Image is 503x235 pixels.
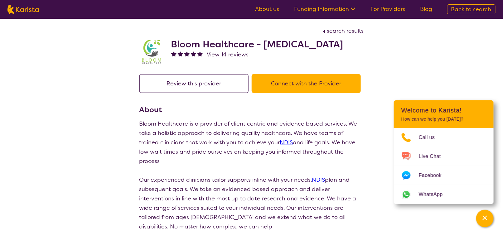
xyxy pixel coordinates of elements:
[280,139,293,146] a: NDIS
[327,27,364,35] span: search results
[171,51,177,56] img: fullstar
[139,104,364,115] h3: About
[171,39,343,50] h2: Bloom Healthcare - [MEDICAL_DATA]
[139,74,249,93] button: Review this provider
[294,5,355,13] a: Funding Information
[139,40,164,65] img: spuawodjbinfufaxyzcf.jpg
[139,119,364,166] p: Bloom Healthcare is a provider of client centric and evidence based services. We take a holistic ...
[394,100,494,204] div: Channel Menu
[207,51,249,58] span: View 14 reviews
[401,107,486,114] h2: Welcome to Karista!
[476,210,494,227] button: Channel Menu
[312,176,325,184] a: NDIS
[191,51,196,56] img: fullstar
[7,5,39,14] img: Karista logo
[207,50,249,59] a: View 14 reviews
[419,190,450,199] span: WhatsApp
[252,80,364,87] a: Connect with the Provider
[419,133,443,142] span: Call us
[451,6,491,13] span: Back to search
[139,80,252,87] a: Review this provider
[370,5,405,13] a: For Providers
[322,27,364,35] a: search results
[197,51,203,56] img: fullstar
[394,185,494,204] a: Web link opens in a new tab.
[419,152,448,161] span: Live Chat
[184,51,190,56] img: fullstar
[139,175,364,231] p: Our experienced clinicians tailor supports inline with your needs, plan and subsequent goals. We ...
[401,117,486,122] p: How can we help you [DATE]?
[252,74,361,93] button: Connect with the Provider
[255,5,279,13] a: About us
[419,171,449,180] span: Facebook
[420,5,432,13] a: Blog
[447,4,496,14] a: Back to search
[178,51,183,56] img: fullstar
[394,128,494,204] ul: Choose channel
